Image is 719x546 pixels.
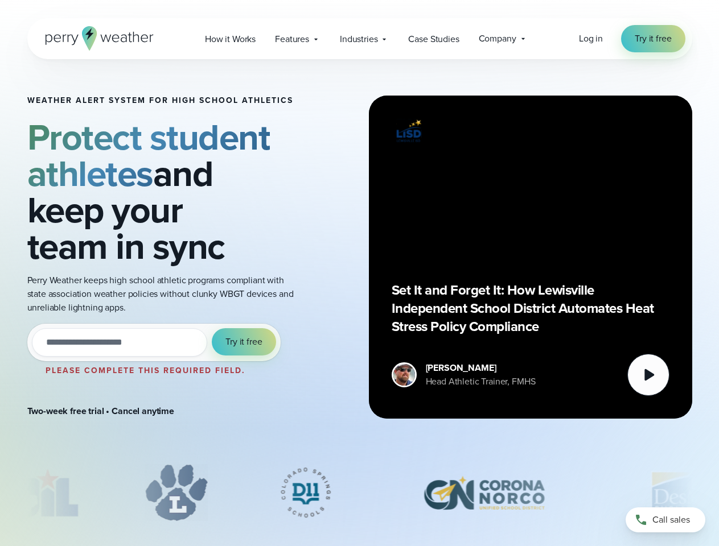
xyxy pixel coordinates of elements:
[275,32,309,46] span: Features
[403,464,565,521] div: 4 of 12
[408,32,459,46] span: Case Studies
[225,335,262,349] span: Try it free
[27,464,692,527] div: slideshow
[426,375,536,388] div: Head Athletic Trainer, FMHS
[621,25,685,52] a: Try it free
[27,96,294,105] h1: Weather Alert System for High School Athletics
[426,361,536,375] div: [PERSON_NAME]
[392,118,426,144] img: Lewisville ISD logo
[46,365,245,377] label: Please complete this required field.
[398,27,469,51] a: Case Studies
[27,274,294,315] p: Perry Weather keeps high school athletic programs compliant with state association weather polici...
[27,404,175,417] strong: Two-week free trial • Cancel anytime
[579,32,603,45] a: Log in
[579,32,603,45] span: Log in
[262,464,348,521] div: 3 of 12
[340,32,377,46] span: Industries
[27,110,270,200] strong: Protect student athletes
[403,464,565,521] img: Corona-Norco-Unified-School-District.svg
[392,281,669,336] p: Set It and Forget It: How Lewisville Independent School District Automates Heat Stress Policy Com...
[262,464,348,521] img: Colorado-Springs-School-District.svg
[205,32,256,46] span: How it Works
[479,32,516,45] span: Company
[393,364,415,386] img: cody-henschke-headshot
[145,464,208,521] div: 2 of 12
[626,507,705,532] a: Call sales
[212,328,276,355] button: Try it free
[27,119,294,264] h2: and keep your team in sync
[195,27,265,51] a: How it Works
[635,32,671,45] span: Try it free
[652,513,690,527] span: Call sales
